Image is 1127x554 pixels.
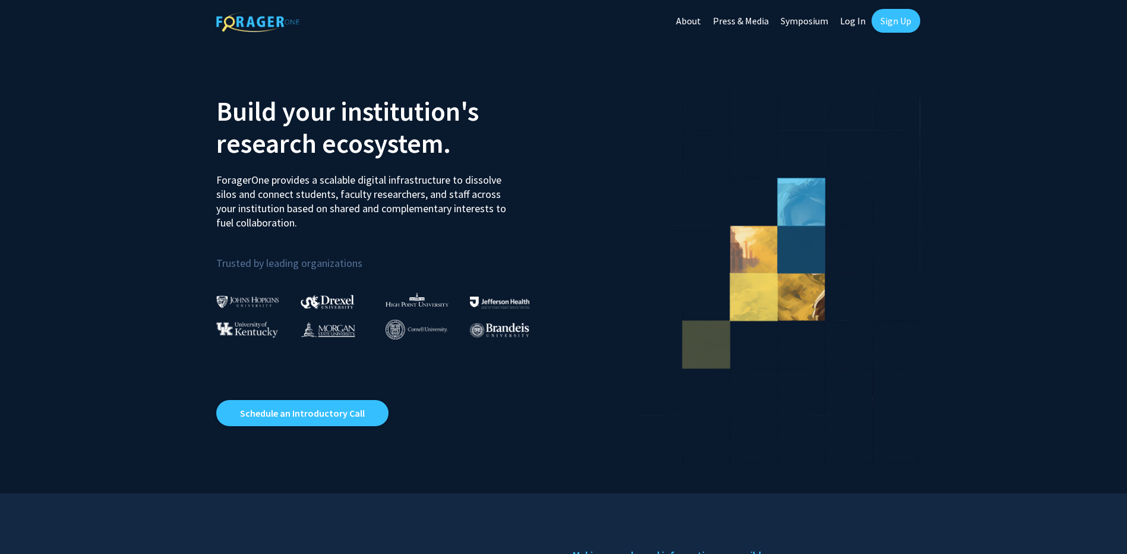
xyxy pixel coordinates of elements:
[470,297,529,308] img: Thomas Jefferson University
[9,501,50,545] iframe: Chat
[216,164,514,230] p: ForagerOne provides a scalable digital infrastructure to dissolve silos and connect students, fac...
[301,322,355,337] img: Morgan State University
[216,11,299,32] img: ForagerOne Logo
[216,240,555,272] p: Trusted by leading organizations
[872,9,920,33] a: Sign Up
[216,322,278,338] img: University of Kentucky
[216,95,555,159] h2: Build your institution's research ecosystem.
[386,292,449,307] img: High Point University
[216,295,279,308] img: Johns Hopkins University
[386,320,447,339] img: Cornell University
[470,323,529,338] img: Brandeis University
[301,295,354,309] img: Drexel University
[216,400,389,426] a: Opens in a new tab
